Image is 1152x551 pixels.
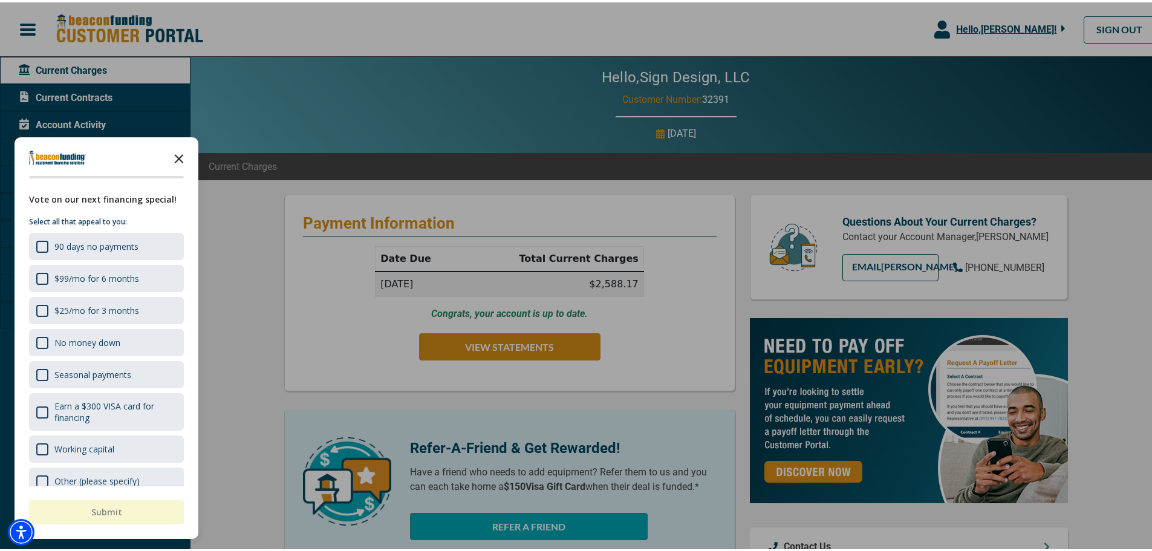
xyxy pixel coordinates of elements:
[29,391,184,428] div: Earn a $300 VISA card for financing
[29,433,184,460] div: Working capital
[29,498,184,522] button: Submit
[29,465,184,492] div: Other (please specify)
[54,270,139,282] div: $99/mo for 6 months
[29,262,184,290] div: $99/mo for 6 months
[29,230,184,258] div: 90 days no payments
[29,191,184,204] div: Vote on our next financing special!
[54,398,177,421] div: Earn a $300 VISA card for financing
[8,517,34,543] div: Accessibility Menu
[29,148,86,163] img: Company logo
[167,143,191,168] button: Close the survey
[54,334,120,346] div: No money down
[54,441,114,452] div: Working capital
[29,359,184,386] div: Seasonal payments
[54,367,131,378] div: Seasonal payments
[54,238,138,250] div: 90 days no payments
[29,295,184,322] div: $25/mo for 3 months
[29,214,184,226] p: Select all that appeal to you:
[15,135,198,536] div: Survey
[29,327,184,354] div: No money down
[54,473,140,484] div: Other (please specify)
[54,302,139,314] div: $25/mo for 3 months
